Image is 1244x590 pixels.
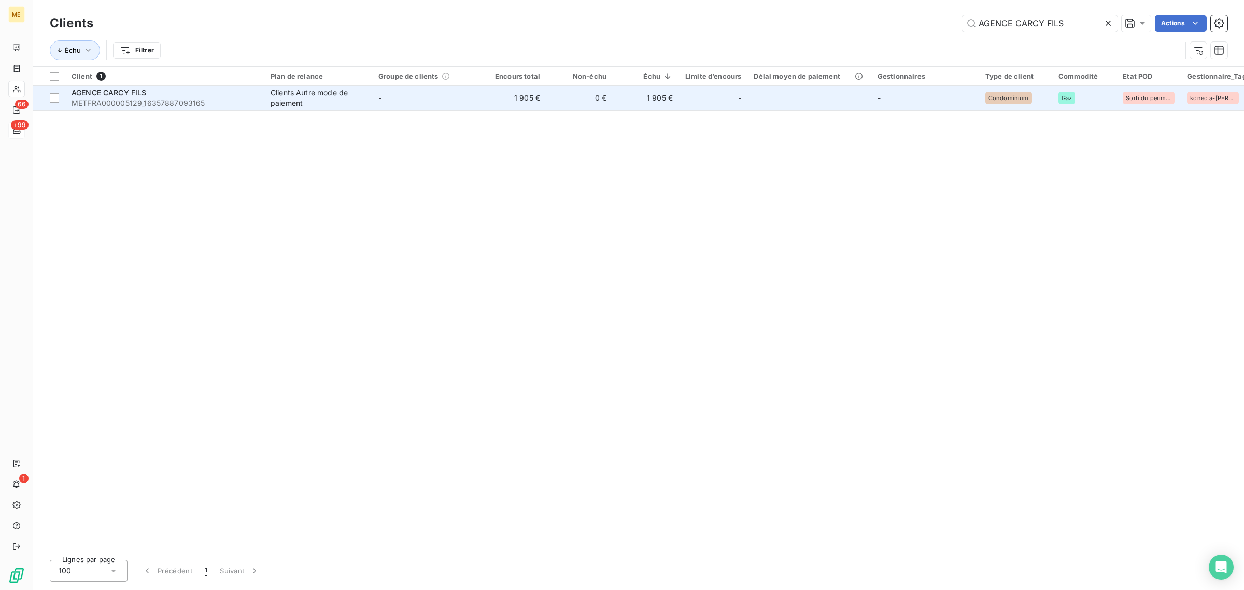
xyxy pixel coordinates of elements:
span: Gaz [1062,95,1072,101]
div: Plan de relance [271,72,366,80]
td: 1 905 € [613,86,679,110]
span: 1 [19,474,29,483]
span: Client [72,72,92,80]
div: Encours total [486,72,540,80]
button: Actions [1155,15,1207,32]
span: Sorti du perimetre [1126,95,1171,101]
div: Délai moyen de paiement [754,72,865,80]
span: 1 [96,72,106,81]
div: Non-échu [553,72,606,80]
span: AGENCE CARCY FILS [72,88,147,97]
span: Échu [65,46,81,54]
div: Limite d’encours [685,72,741,80]
span: - [378,93,381,102]
div: Clients Autre mode de paiement [271,88,366,108]
td: 0 € [546,86,613,110]
div: Open Intercom Messenger [1209,555,1234,580]
button: Précédent [136,560,199,582]
span: Groupe de clients [378,72,439,80]
div: Etat POD [1123,72,1175,80]
span: - [738,93,741,103]
td: 1 905 € [480,86,546,110]
span: 100 [59,566,71,576]
div: Commodité [1058,72,1110,80]
button: 1 [199,560,214,582]
span: Condominium [988,95,1029,101]
span: konecta-[PERSON_NAME] [1190,95,1236,101]
button: Échu [50,40,100,60]
img: Logo LeanPay [8,567,25,584]
div: Échu [619,72,673,80]
span: - [878,93,881,102]
span: METFRA000005129_16357887093165 [72,98,258,108]
h3: Clients [50,14,93,33]
div: ME [8,6,25,23]
a: +99 [8,122,24,139]
input: Rechercher [962,15,1118,32]
span: 66 [15,100,29,109]
button: Suivant [214,560,266,582]
div: Type de client [985,72,1046,80]
div: Gestionnaires [878,72,973,80]
a: 66 [8,102,24,118]
button: Filtrer [113,42,161,59]
span: 1 [205,566,207,576]
span: +99 [11,120,29,130]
